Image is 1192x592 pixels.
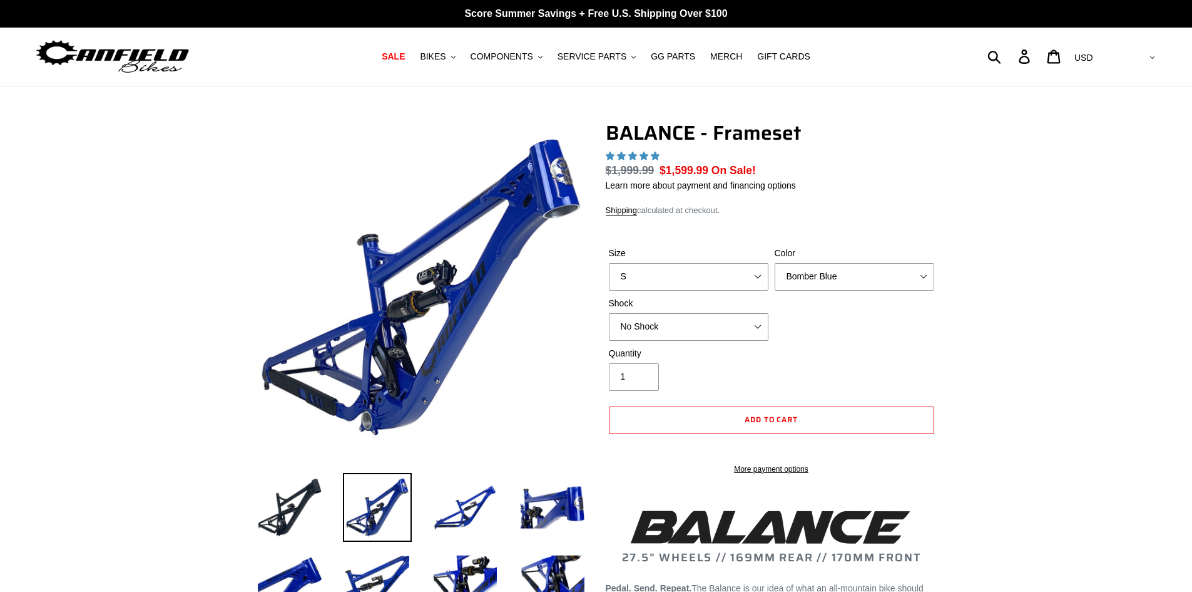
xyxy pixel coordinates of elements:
span: SALE [382,51,405,62]
img: Load image into Gallery viewer, BALANCE - Frameset [518,473,587,542]
button: Add to cart [609,407,934,434]
a: Shipping [606,205,638,216]
button: SERVICE PARTS [551,48,642,65]
s: $1,999.99 [606,164,655,177]
input: Search [994,43,1026,70]
span: On Sale! [711,162,756,179]
a: MERCH [704,48,748,65]
a: GIFT CARDS [751,48,817,65]
a: More payment options [609,464,934,475]
a: Learn more about payment and financing options [606,180,796,190]
span: 5.00 stars [606,151,662,161]
a: GG PARTS [644,48,701,65]
img: Canfield Bikes [34,37,191,76]
label: Color [775,247,934,260]
label: Shock [609,297,768,310]
span: MERCH [710,51,742,62]
span: Add to cart [745,413,798,425]
h2: 27.5" WHEELS // 169MM REAR // 170MM FRONT [606,506,937,565]
img: Load image into Gallery viewer, BALANCE - Frameset [255,473,324,542]
button: COMPONENTS [464,48,549,65]
a: SALE [375,48,411,65]
span: GIFT CARDS [757,51,810,62]
label: Quantity [609,347,768,360]
img: Load image into Gallery viewer, BALANCE - Frameset [343,473,412,542]
img: Load image into Gallery viewer, BALANCE - Frameset [430,473,499,542]
label: Size [609,247,768,260]
span: BIKES [420,51,446,62]
span: COMPONENTS [471,51,533,62]
span: GG PARTS [651,51,695,62]
button: BIKES [414,48,461,65]
div: calculated at checkout. [606,204,937,217]
h1: BALANCE - Frameset [606,121,937,145]
img: BALANCE - Frameset [258,123,584,450]
span: $1,599.99 [660,164,708,177]
span: SERVICE PARTS [558,51,626,62]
